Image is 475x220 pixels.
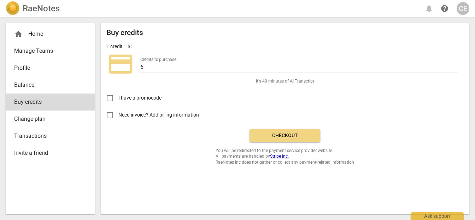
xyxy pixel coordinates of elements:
[14,64,81,72] span: Profile
[6,43,95,60] a: Manage Teams
[6,77,95,94] a: Balance
[256,78,314,84] span: It's 40 minutes of AI Transcript
[6,1,20,16] img: Logo
[23,4,60,13] h2: RaeNotes
[106,28,143,37] h2: Buy credits
[6,1,60,16] a: LogoRaeNotes
[250,129,320,142] button: Checkout
[6,26,95,43] div: Home
[411,212,464,220] div: Ask support
[255,132,315,139] span: Checkout
[14,47,81,55] span: Manage Teams
[14,81,81,89] span: Balance
[6,145,95,162] a: Invite a friend
[140,57,176,62] label: Credits to purchase
[6,111,95,128] a: Change plan
[106,43,133,50] p: 1 credit = $1
[216,148,354,165] span: You will be redirected to the payment service provider website. All payments are handled by RaeNo...
[14,30,23,38] span: home
[14,98,81,106] span: Buy credits
[14,115,81,123] span: Change plan
[440,4,449,13] span: help
[6,94,95,111] a: Buy credits
[106,50,135,78] span: credit_card
[14,132,81,140] span: Transactions
[118,94,162,102] span: I have a promocode
[6,128,95,145] a: Transactions
[438,2,451,15] a: Help
[118,111,200,119] span: Need invoice? Add billing information
[6,60,95,77] a: Profile
[270,154,289,159] a: Stripe Inc.
[14,149,81,157] span: Invite a friend
[14,30,81,38] div: Home
[457,2,469,15] button: CE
